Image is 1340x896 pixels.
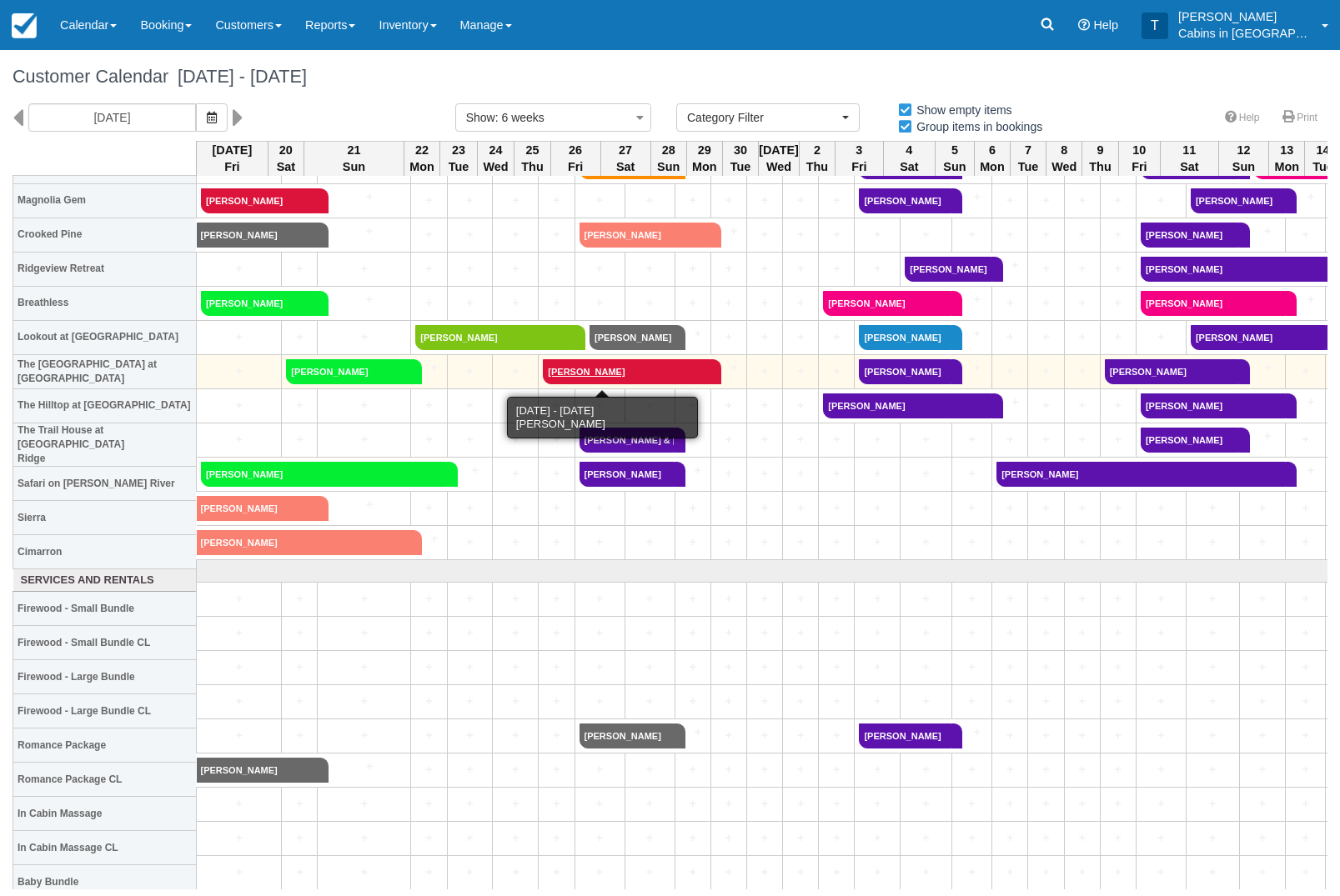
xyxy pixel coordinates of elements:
a: + [1290,431,1321,448]
a: + [1105,590,1132,608]
a: + [630,624,670,642]
a: + [497,624,534,642]
a: + [543,397,570,414]
a: + [201,590,277,608]
a: [PERSON_NAME] [580,462,675,487]
a: + [1141,499,1182,517]
a: + [1032,590,1059,608]
a: + [787,465,814,483]
p: [PERSON_NAME] [1178,8,1312,25]
a: + [1032,294,1059,312]
a: + [497,465,534,483]
a: + [452,226,489,243]
a: + [951,325,987,343]
a: + [680,624,706,642]
a: [PERSON_NAME] [859,325,951,350]
a: + [715,465,742,483]
a: + [322,624,406,642]
a: [PERSON_NAME] [543,359,710,384]
a: + [1141,328,1182,346]
a: + [715,533,742,551]
a: + [996,533,1023,551]
a: + [1105,192,1132,209]
a: + [322,260,406,278]
a: + [201,328,277,346]
a: + [823,192,850,209]
a: + [201,260,277,278]
a: + [543,499,570,517]
a: + [322,328,406,346]
a: + [1032,431,1059,448]
a: + [452,658,489,676]
a: + [1069,328,1096,346]
a: + [415,499,442,517]
p: Cabins in [GEOGRAPHIC_DATA] [1178,25,1312,42]
a: + [823,499,850,517]
a: + [675,428,706,445]
a: + [580,658,620,676]
a: + [497,397,534,414]
a: + [543,260,570,278]
a: + [675,325,706,343]
a: + [751,328,778,346]
a: + [630,397,670,414]
a: + [497,260,534,278]
a: + [1239,428,1281,445]
a: + [580,499,620,517]
a: + [452,397,489,414]
a: + [715,499,742,517]
a: + [201,624,277,642]
a: + [1032,624,1059,642]
a: + [680,192,706,209]
a: + [452,431,489,448]
a: + [415,294,442,312]
a: + [715,590,742,608]
a: + [318,291,406,308]
a: + [680,533,706,551]
a: + [1032,260,1059,278]
a: + [751,363,778,380]
a: + [787,590,814,608]
a: + [751,260,778,278]
a: + [322,431,406,448]
a: + [996,294,1023,312]
a: + [580,624,620,642]
a: + [1105,260,1132,278]
label: Group items in bookings [897,114,1053,139]
a: + [580,294,620,312]
a: + [1191,533,1235,551]
a: + [787,328,814,346]
a: + [1286,291,1321,308]
a: + [905,499,946,517]
a: + [751,431,778,448]
a: + [956,533,987,551]
a: + [286,260,313,278]
div: T [1142,13,1168,39]
a: + [823,328,850,346]
a: + [1191,590,1235,608]
a: + [580,192,620,209]
a: + [715,624,742,642]
a: + [1105,624,1132,642]
a: + [497,658,534,676]
a: + [680,499,706,517]
a: + [715,328,742,346]
a: + [823,260,850,278]
button: Category Filter [676,103,860,132]
a: + [787,260,814,278]
a: + [497,499,534,517]
a: + [1290,499,1321,517]
a: + [497,533,534,551]
a: + [1290,590,1321,608]
a: + [543,465,570,483]
a: + [751,192,778,209]
a: + [452,590,489,608]
a: + [956,431,987,448]
a: + [1141,192,1182,209]
a: + [415,658,442,676]
a: + [447,462,488,479]
a: + [859,499,896,517]
a: + [1105,294,1132,312]
a: [PERSON_NAME] [1105,359,1240,384]
a: + [751,397,778,414]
